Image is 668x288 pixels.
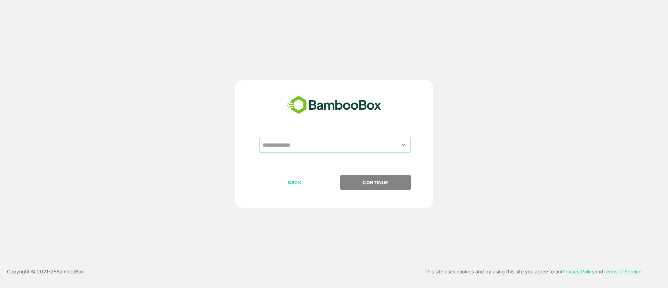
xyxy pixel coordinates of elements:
button: CONTINUE [340,175,411,190]
p: This site uses cookies and by using this site you agree to our and [424,267,642,276]
p: BACK [260,179,330,186]
p: Copyright © 2021- 25 BambooBox [7,267,84,276]
button: Open [399,140,408,149]
img: bamboobox [283,94,385,117]
a: Privacy Policy [563,268,595,274]
p: CONTINUE [341,179,410,186]
button: BACK [260,175,330,190]
a: Terms of Service [603,268,642,274]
